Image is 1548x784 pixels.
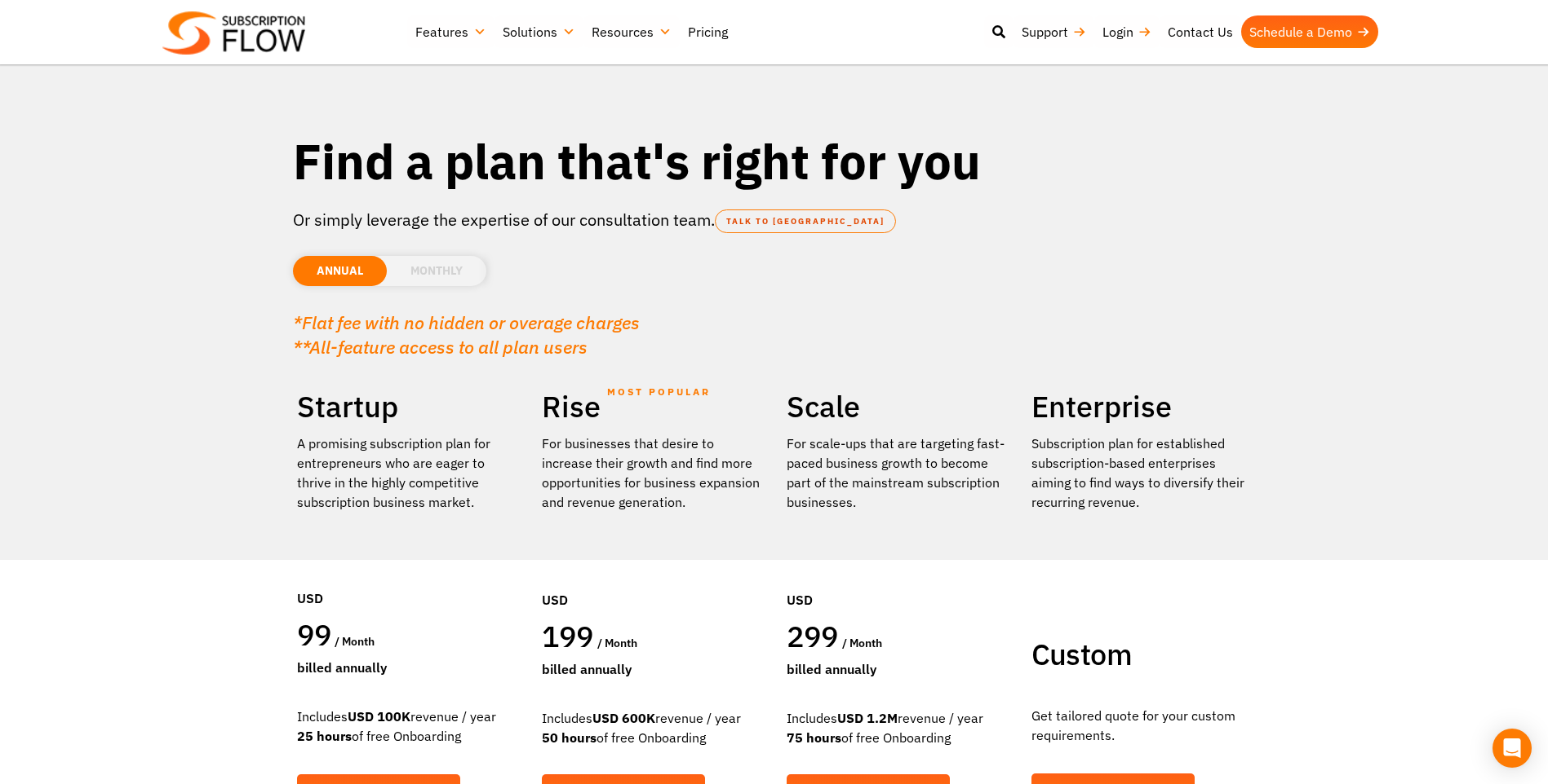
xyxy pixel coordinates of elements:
a: Pricing [680,15,736,48]
strong: USD 600K [592,710,655,726]
span: 99 [297,615,332,654]
span: / month [842,636,882,650]
img: Subscriptionflow [162,11,305,55]
span: MOST POPULAR [607,373,711,411]
a: Support [1014,15,1094,48]
span: 199 [542,617,594,655]
h2: Scale [787,388,1007,425]
h2: Startup [297,388,517,425]
a: Features [407,15,495,48]
div: Open Intercom Messenger [1493,729,1532,768]
p: Subscription plan for established subscription-based enterprises aiming to find ways to diversify... [1031,434,1252,512]
div: Includes revenue / year of free Onboarding [542,708,762,747]
h1: Find a plan that's right for you [293,130,1256,192]
p: A promising subscription plan for entrepreneurs who are eager to thrive in the highly competitive... [297,434,517,512]
a: Solutions [495,15,583,48]
div: Billed Annually [787,659,1007,679]
li: MONTHLY [387,256,486,286]
div: Includes revenue / year of free Onboarding [787,708,1007,747]
li: ANNUAL [293,256,387,286]
strong: 50 hours [542,729,597,746]
h2: Rise [542,388,762,425]
a: Resources [583,15,680,48]
span: Custom [1031,635,1132,673]
p: Get tailored quote for your custom requirements. [1031,706,1252,745]
strong: USD 100K [348,708,410,725]
p: Or simply leverage the expertise of our consultation team. [293,208,1256,232]
div: USD [297,540,517,616]
em: *Flat fee with no hidden or overage charges [293,311,640,334]
div: For businesses that desire to increase their growth and find more opportunities for business expa... [542,434,762,512]
div: Includes revenue / year of free Onboarding [297,707,517,746]
strong: 25 hours [297,728,352,744]
span: 299 [787,617,839,655]
span: / month [335,634,375,649]
div: For scale-ups that are targeting fast-paced business growth to become part of the mainstream subs... [787,434,1007,512]
div: Billed Annually [542,659,762,679]
div: USD [542,541,762,618]
a: Login [1094,15,1160,48]
h2: Enterprise [1031,388,1252,425]
a: Schedule a Demo [1241,15,1378,48]
strong: USD 1.2M [837,710,898,726]
div: USD [787,541,1007,618]
strong: 75 hours [787,729,841,746]
a: Contact Us [1160,15,1241,48]
div: Billed Annually [297,658,517,677]
span: / month [597,636,637,650]
em: **All-feature access to all plan users [293,335,588,359]
a: TALK TO [GEOGRAPHIC_DATA] [715,209,896,233]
